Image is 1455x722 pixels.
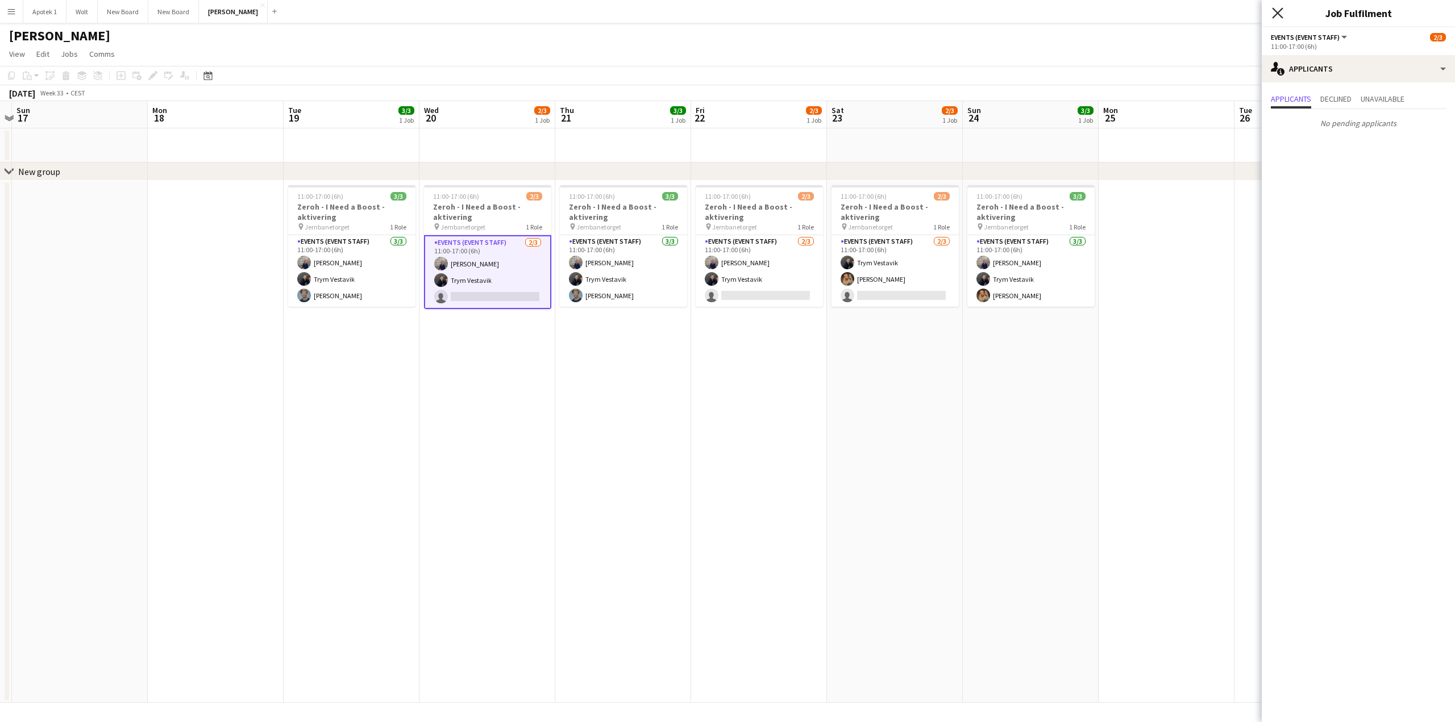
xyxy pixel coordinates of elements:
span: 2/3 [806,106,822,115]
div: CEST [70,89,85,97]
app-card-role: Events (Event Staff)3/311:00-17:00 (6h)[PERSON_NAME]Trym Vestavik[PERSON_NAME] [967,235,1095,307]
span: Thu [560,105,574,115]
div: 1 Job [671,116,685,124]
span: 21 [558,111,574,124]
div: New group [18,166,60,177]
span: Fri [696,105,705,115]
span: Wed [424,105,439,115]
div: 1 Job [399,116,414,124]
span: 26 [1237,111,1252,124]
p: No pending applicants [1262,114,1455,133]
button: Wolt [66,1,98,23]
span: 22 [694,111,705,124]
span: 2/3 [798,192,814,201]
span: 1 Role [933,223,950,231]
span: Mon [152,105,167,115]
span: 18 [151,111,167,124]
span: 3/3 [1070,192,1086,201]
span: 1 Role [1069,223,1086,231]
span: 2/3 [942,106,958,115]
span: Sun [16,105,30,115]
span: 2/3 [1430,33,1446,41]
span: 1 Role [662,223,678,231]
span: 11:00-17:00 (6h) [705,192,751,201]
span: Edit [36,49,49,59]
app-card-role: Events (Event Staff)3/311:00-17:00 (6h)[PERSON_NAME]Trym Vestavik[PERSON_NAME] [288,235,415,307]
span: 2/3 [534,106,550,115]
h3: Zeroh - I Need a Boost - aktivering [288,202,415,222]
span: Jernbanetorget [305,223,350,231]
a: Comms [85,47,119,61]
span: 3/3 [670,106,686,115]
span: 11:00-17:00 (6h) [297,192,343,201]
span: 1 Role [526,223,542,231]
button: Apotek 1 [23,1,66,23]
span: 19 [286,111,301,124]
button: New Board [98,1,148,23]
app-job-card: 11:00-17:00 (6h)2/3Zeroh - I Need a Boost - aktivering Jernbanetorget1 RoleEvents (Event Staff)2/... [424,185,551,309]
h1: [PERSON_NAME] [9,27,110,44]
span: Sat [832,105,844,115]
span: 3/3 [662,192,678,201]
button: New Board [148,1,199,23]
span: 3/3 [1078,106,1094,115]
span: Jernbanetorget [440,223,485,231]
span: Jobs [61,49,78,59]
a: Edit [32,47,54,61]
span: 11:00-17:00 (6h) [433,192,479,201]
span: Comms [89,49,115,59]
span: Unavailable [1361,95,1404,103]
span: 2/3 [934,192,950,201]
div: 1 Job [1078,116,1093,124]
div: 1 Job [942,116,957,124]
h3: Zeroh - I Need a Boost - aktivering [696,202,823,222]
app-job-card: 11:00-17:00 (6h)2/3Zeroh - I Need a Boost - aktivering Jernbanetorget1 RoleEvents (Event Staff)2/... [696,185,823,307]
h3: Zeroh - I Need a Boost - aktivering [424,202,551,222]
span: Mon [1103,105,1118,115]
div: 1 Job [807,116,821,124]
app-card-role: Events (Event Staff)2/311:00-17:00 (6h)Trym Vestavik[PERSON_NAME] [832,235,959,307]
div: [DATE] [9,87,35,99]
span: 1 Role [797,223,814,231]
span: 1 Role [390,223,406,231]
app-job-card: 11:00-17:00 (6h)3/3Zeroh - I Need a Boost - aktivering Jernbanetorget1 RoleEvents (Event Staff)3/... [967,185,1095,307]
span: Tue [288,105,301,115]
span: 3/3 [390,192,406,201]
div: 11:00-17:00 (6h) [1271,42,1446,51]
span: Jernbanetorget [712,223,757,231]
app-card-role: Events (Event Staff)3/311:00-17:00 (6h)[PERSON_NAME]Trym Vestavik[PERSON_NAME] [560,235,687,307]
h3: Zeroh - I Need a Boost - aktivering [832,202,959,222]
span: Declined [1320,95,1352,103]
button: [PERSON_NAME] [199,1,268,23]
button: Events (Event Staff) [1271,33,1349,41]
span: 23 [830,111,844,124]
a: Jobs [56,47,82,61]
span: 20 [422,111,439,124]
span: Jernbanetorget [984,223,1029,231]
a: View [5,47,30,61]
app-job-card: 11:00-17:00 (6h)3/3Zeroh - I Need a Boost - aktivering Jernbanetorget1 RoleEvents (Event Staff)3/... [288,185,415,307]
span: Week 33 [38,89,66,97]
span: 3/3 [398,106,414,115]
span: 25 [1101,111,1118,124]
span: Jernbanetorget [576,223,621,231]
span: Events (Event Staff) [1271,33,1340,41]
span: View [9,49,25,59]
h3: Zeroh - I Need a Boost - aktivering [967,202,1095,222]
h3: Zeroh - I Need a Boost - aktivering [560,202,687,222]
span: Jernbanetorget [848,223,893,231]
span: Applicants [1271,95,1311,103]
span: 11:00-17:00 (6h) [976,192,1022,201]
app-card-role: Events (Event Staff)2/311:00-17:00 (6h)[PERSON_NAME]Trym Vestavik [424,235,551,309]
span: Tue [1239,105,1252,115]
h3: Job Fulfilment [1262,6,1455,20]
app-card-role: Events (Event Staff)2/311:00-17:00 (6h)[PERSON_NAME]Trym Vestavik [696,235,823,307]
app-job-card: 11:00-17:00 (6h)3/3Zeroh - I Need a Boost - aktivering Jernbanetorget1 RoleEvents (Event Staff)3/... [560,185,687,307]
span: 24 [966,111,981,124]
app-job-card: 11:00-17:00 (6h)2/3Zeroh - I Need a Boost - aktivering Jernbanetorget1 RoleEvents (Event Staff)2/... [832,185,959,307]
span: 17 [15,111,30,124]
